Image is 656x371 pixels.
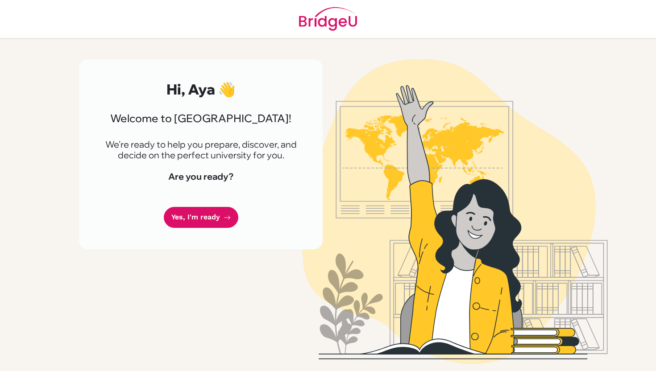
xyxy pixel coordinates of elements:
p: We're ready to help you prepare, discover, and decide on the perfect university for you. [100,139,301,161]
a: Yes, I'm ready [164,207,238,228]
h2: Hi, Aya 👋 [100,81,301,98]
h3: Welcome to [GEOGRAPHIC_DATA]! [100,112,301,125]
h4: Are you ready? [100,171,301,182]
